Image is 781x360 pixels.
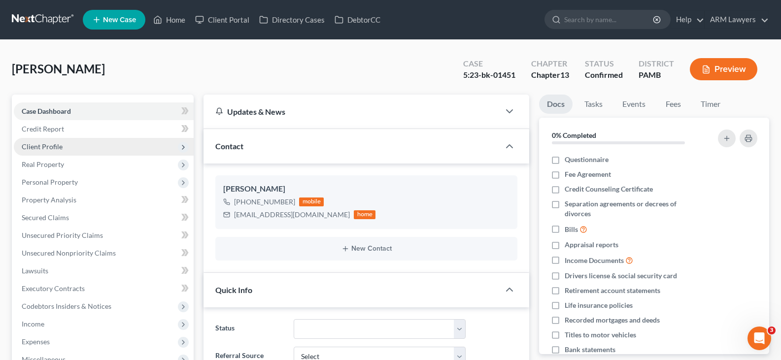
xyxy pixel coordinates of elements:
[463,69,515,81] div: 5:23-bk-01451
[254,11,330,29] a: Directory Cases
[14,120,194,138] a: Credit Report
[565,184,653,194] span: Credit Counseling Certificate
[14,102,194,120] a: Case Dashboard
[14,280,194,297] a: Executory Contracts
[22,320,44,328] span: Income
[565,315,660,325] span: Recorded mortgages and deeds
[22,160,64,168] span: Real Property
[22,302,111,310] span: Codebtors Insiders & Notices
[14,191,194,209] a: Property Analysis
[705,11,769,29] a: ARM Lawyers
[22,178,78,186] span: Personal Property
[768,327,776,334] span: 3
[531,58,569,69] div: Chapter
[210,319,288,339] label: Status
[614,95,653,114] a: Events
[14,209,194,227] a: Secured Claims
[690,58,757,80] button: Preview
[22,337,50,346] span: Expenses
[585,69,623,81] div: Confirmed
[565,240,618,250] span: Appraisal reports
[330,11,385,29] a: DebtorCC
[22,249,116,257] span: Unsecured Nonpriority Claims
[564,10,654,29] input: Search by name...
[565,256,624,265] span: Income Documents
[657,95,689,114] a: Fees
[585,58,623,69] div: Status
[14,244,194,262] a: Unsecured Nonpriority Claims
[639,69,674,81] div: PAMB
[234,197,295,207] div: [PHONE_NUMBER]
[148,11,190,29] a: Home
[577,95,611,114] a: Tasks
[22,107,71,115] span: Case Dashboard
[22,213,69,222] span: Secured Claims
[552,131,596,139] strong: 0% Completed
[354,210,375,219] div: home
[22,196,76,204] span: Property Analysis
[565,155,609,164] span: Questionnaire
[22,266,48,275] span: Lawsuits
[215,141,243,151] span: Contact
[531,69,569,81] div: Chapter
[215,106,488,117] div: Updates & News
[234,210,350,220] div: [EMAIL_ADDRESS][DOMAIN_NAME]
[565,286,660,295] span: Retirement account statements
[565,199,703,219] span: Separation agreements or decrees of divorces
[22,142,63,151] span: Client Profile
[223,183,509,195] div: [PERSON_NAME]
[565,225,578,234] span: Bills
[22,231,103,239] span: Unsecured Priority Claims
[565,345,615,355] span: Bank statements
[693,95,728,114] a: Timer
[14,227,194,244] a: Unsecured Priority Claims
[565,271,677,281] span: Drivers license & social security card
[639,58,674,69] div: District
[190,11,254,29] a: Client Portal
[14,262,194,280] a: Lawsuits
[565,300,633,310] span: Life insurance policies
[560,70,569,79] span: 13
[103,16,136,24] span: New Case
[22,284,85,293] span: Executory Contracts
[22,125,64,133] span: Credit Report
[565,330,636,340] span: Titles to motor vehicles
[223,245,509,253] button: New Contact
[539,95,573,114] a: Docs
[565,169,611,179] span: Fee Agreement
[747,327,771,350] iframe: Intercom live chat
[463,58,515,69] div: Case
[299,197,324,206] div: mobile
[215,285,252,295] span: Quick Info
[671,11,704,29] a: Help
[12,62,105,76] span: [PERSON_NAME]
